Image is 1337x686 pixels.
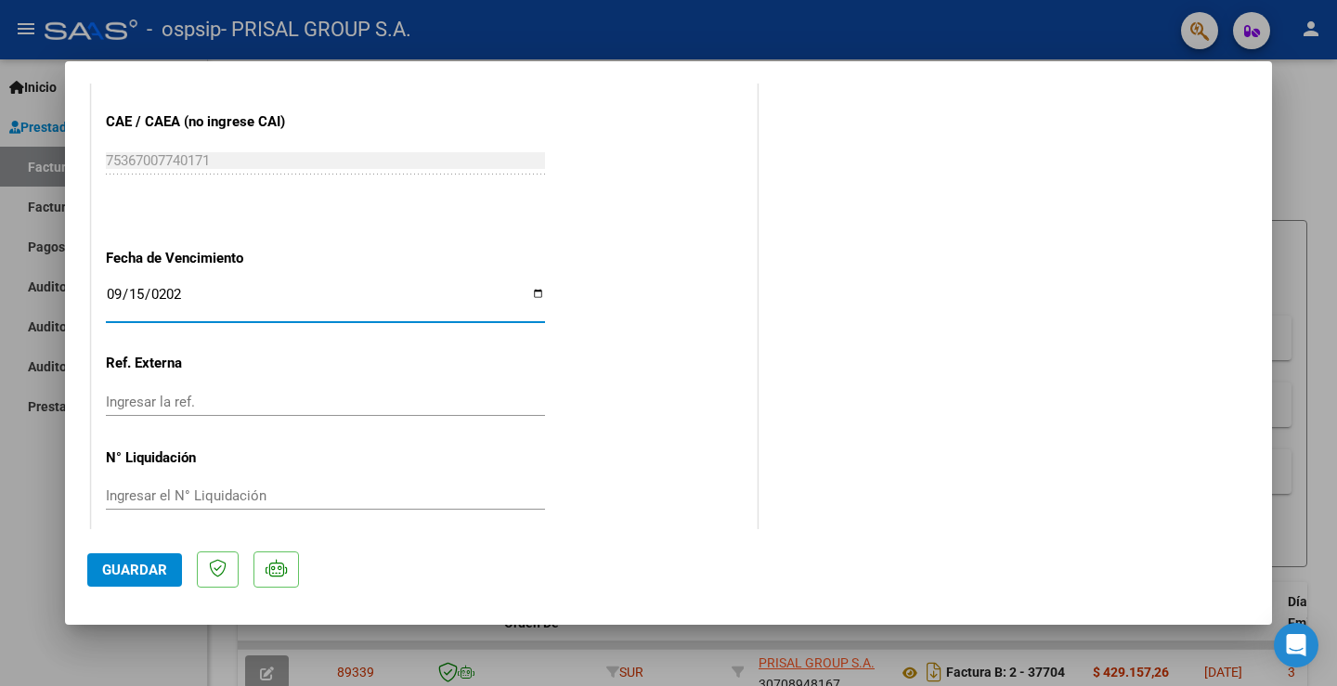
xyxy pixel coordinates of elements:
[87,553,182,587] button: Guardar
[102,562,167,578] span: Guardar
[106,248,297,269] p: Fecha de Vencimiento
[106,353,297,374] p: Ref. Externa
[106,111,297,133] p: CAE / CAEA (no ingrese CAI)
[1274,623,1318,667] div: Open Intercom Messenger
[106,447,297,469] p: N° Liquidación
